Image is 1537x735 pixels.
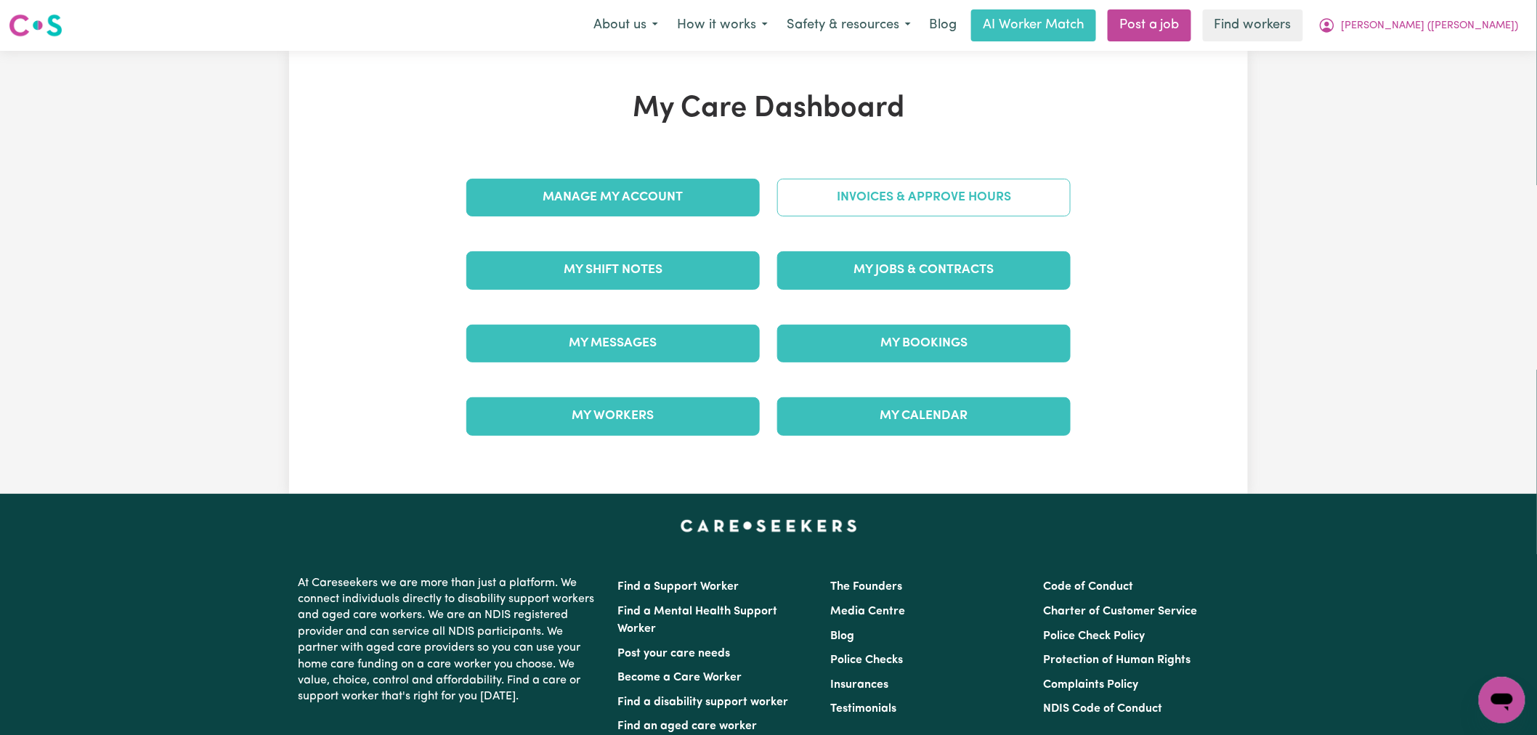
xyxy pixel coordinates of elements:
a: Protection of Human Rights [1044,654,1191,666]
img: Careseekers logo [9,12,62,38]
a: The Founders [830,581,902,593]
p: At Careseekers we are more than just a platform. We connect individuals directly to disability su... [298,569,600,711]
a: My Bookings [777,325,1071,362]
a: Police Checks [830,654,903,666]
a: My Calendar [777,397,1071,435]
a: Insurances [830,679,888,691]
button: Safety & resources [777,10,920,41]
button: About us [584,10,668,41]
button: How it works [668,10,777,41]
span: [PERSON_NAME] ([PERSON_NAME]) [1342,18,1519,34]
a: Careseekers logo [9,9,62,42]
a: Blog [830,630,854,642]
a: My Messages [466,325,760,362]
a: My Jobs & Contracts [777,251,1071,289]
a: Media Centre [830,606,905,617]
a: Testimonials [830,703,896,715]
iframe: Button to launch messaging window [1479,677,1525,723]
a: Manage My Account [466,179,760,216]
a: My Workers [466,397,760,435]
a: Careseekers home page [681,520,857,532]
a: Find workers [1203,9,1303,41]
a: Find an aged care worker [617,720,757,732]
a: Blog [920,9,965,41]
a: Become a Care Worker [617,672,742,683]
a: Invoices & Approve Hours [777,179,1071,216]
a: Complaints Policy [1044,679,1139,691]
a: Code of Conduct [1044,581,1134,593]
a: My Shift Notes [466,251,760,289]
a: Charter of Customer Service [1044,606,1198,617]
h1: My Care Dashboard [458,92,1079,126]
a: AI Worker Match [971,9,1096,41]
button: My Account [1309,10,1528,41]
a: Find a Support Worker [617,581,739,593]
a: Police Check Policy [1044,630,1145,642]
a: Post a job [1108,9,1191,41]
a: NDIS Code of Conduct [1044,703,1163,715]
a: Find a Mental Health Support Worker [617,606,777,635]
a: Find a disability support worker [617,697,788,708]
a: Post your care needs [617,648,730,659]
